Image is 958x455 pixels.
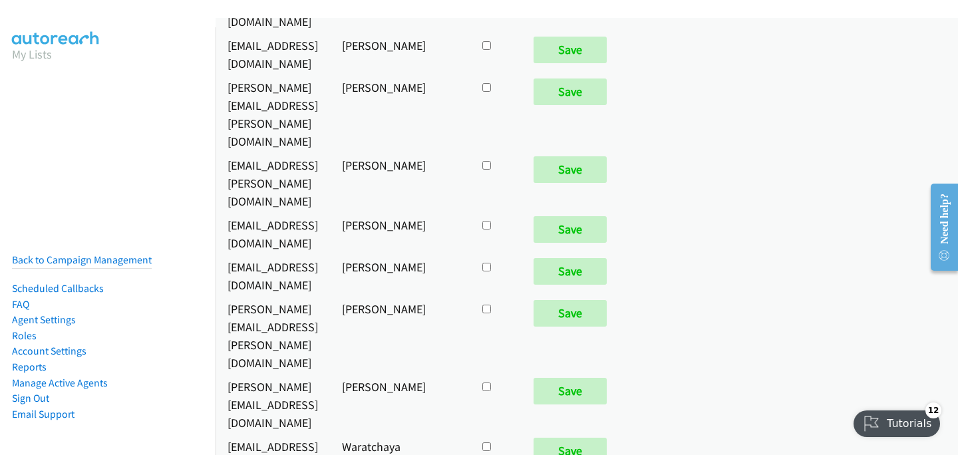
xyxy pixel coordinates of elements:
a: Back to Campaign Management [12,253,152,266]
a: Agent Settings [12,313,76,326]
a: FAQ [12,298,29,311]
a: Sign Out [12,392,49,404]
td: [PERSON_NAME] [330,297,468,375]
td: [PERSON_NAME] [330,255,468,297]
td: [EMAIL_ADDRESS][PERSON_NAME][DOMAIN_NAME] [216,153,330,213]
td: [PERSON_NAME] [330,153,468,213]
td: [PERSON_NAME] [330,33,468,75]
input: Save [534,378,607,404]
input: Save [534,78,607,105]
td: [PERSON_NAME][EMAIL_ADDRESS][PERSON_NAME][DOMAIN_NAME] [216,297,330,375]
a: Reports [12,361,47,373]
td: [PERSON_NAME][EMAIL_ADDRESS][DOMAIN_NAME] [216,375,330,434]
a: Email Support [12,408,75,420]
a: My Lists [12,47,52,62]
input: Save [534,258,607,285]
a: Account Settings [12,345,86,357]
input: Save [534,156,607,183]
input: Save [534,216,607,243]
a: Roles [12,329,37,342]
td: [PERSON_NAME] [330,375,468,434]
td: [PERSON_NAME] [330,213,468,255]
input: Save [534,300,607,327]
iframe: Checklist [846,397,948,445]
a: Scheduled Callbacks [12,282,104,295]
td: [EMAIL_ADDRESS][DOMAIN_NAME] [216,33,330,75]
td: [PERSON_NAME][EMAIL_ADDRESS][PERSON_NAME][DOMAIN_NAME] [216,75,330,153]
iframe: Resource Center [920,174,958,280]
td: [EMAIL_ADDRESS][DOMAIN_NAME] [216,213,330,255]
td: [PERSON_NAME] [330,75,468,153]
td: [EMAIL_ADDRESS][DOMAIN_NAME] [216,255,330,297]
input: Save [534,37,607,63]
a: Manage Active Agents [12,377,108,389]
